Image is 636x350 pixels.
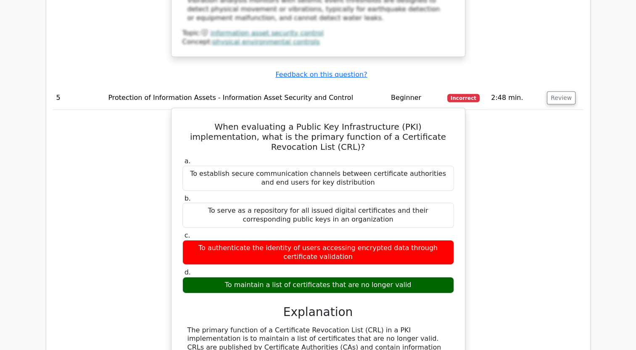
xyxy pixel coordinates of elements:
[547,91,575,104] button: Review
[185,194,191,202] span: b.
[185,231,190,239] span: c.
[182,122,455,152] h5: When evaluating a Public Key Infrastructure (PKI) implementation, what is the primary function of...
[488,86,544,110] td: 2:48 min.
[182,38,454,47] div: Concept:
[275,71,367,78] a: Feedback on this question?
[212,38,320,46] a: physical environmental controls
[185,268,191,276] span: d.
[388,86,444,110] td: Beginner
[53,86,105,110] td: 5
[210,29,324,37] a: information asset security control
[182,277,454,293] div: To maintain a list of certificates that are no longer valid
[182,29,454,38] div: Topic:
[182,203,454,228] div: To serve as a repository for all issued digital certificates and their corresponding public keys ...
[105,86,388,110] td: Protection of Information Assets - Information Asset Security and Control
[447,94,480,102] span: Incorrect
[182,240,454,265] div: To authenticate the identity of users accessing encrypted data through certificate validation
[182,166,454,191] div: To establish secure communication channels between certificate authorities and end users for key ...
[185,157,191,165] span: a.
[187,305,449,319] h3: Explanation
